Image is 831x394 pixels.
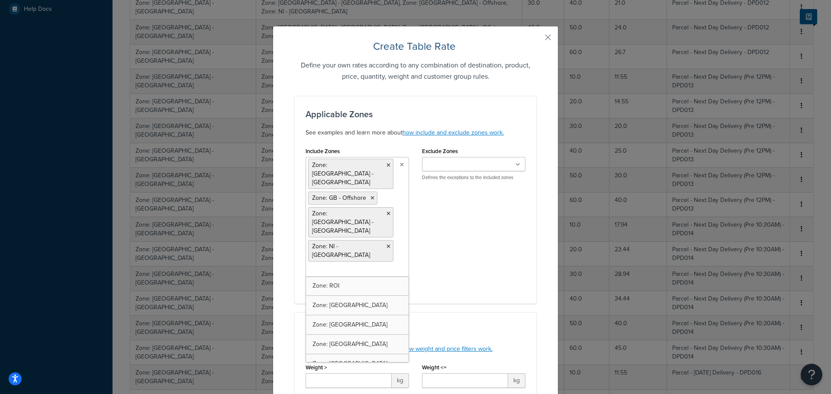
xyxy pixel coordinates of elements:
[312,209,374,235] span: Zone: [GEOGRAPHIC_DATA] - [GEOGRAPHIC_DATA]
[312,242,370,259] span: Zone: NI - [GEOGRAPHIC_DATA]
[312,301,387,310] span: Zone: [GEOGRAPHIC_DATA]
[295,60,536,82] h5: Define your own rates according to any combination of destination, product, price, quantity, weig...
[306,315,409,334] a: Zone: [GEOGRAPHIC_DATA]
[312,281,339,290] span: Zone: ROI
[306,354,409,373] a: Zone: [GEOGRAPHIC_DATA]
[306,326,525,335] h3: Weight Range Filter
[392,373,409,388] span: kg
[508,373,525,388] span: kg
[422,364,447,371] label: Weight <=
[306,148,340,154] label: Include Zones
[312,340,387,349] span: Zone: [GEOGRAPHIC_DATA]
[403,344,493,353] a: how weight and price filters work.
[312,359,387,368] span: Zone: [GEOGRAPHIC_DATA]
[306,276,409,295] a: Zone: ROI
[403,128,504,137] a: how include and exclude zones work.
[306,109,525,119] h3: Applicable Zones
[306,364,327,371] label: Weight >
[306,128,525,138] p: See examples and learn more about
[306,335,409,354] a: Zone: [GEOGRAPHIC_DATA]
[312,320,387,329] span: Zone: [GEOGRAPHIC_DATA]
[422,148,458,154] label: Exclude Zones
[312,193,366,202] span: Zone: GB - Offshore
[306,344,525,354] p: See examples and learn more about
[306,296,409,315] a: Zone: [GEOGRAPHIC_DATA]
[312,160,374,187] span: Zone: [GEOGRAPHIC_DATA] - [GEOGRAPHIC_DATA]
[295,39,536,53] h2: Create Table Rate
[422,174,525,181] p: Defines the exceptions to the included zones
